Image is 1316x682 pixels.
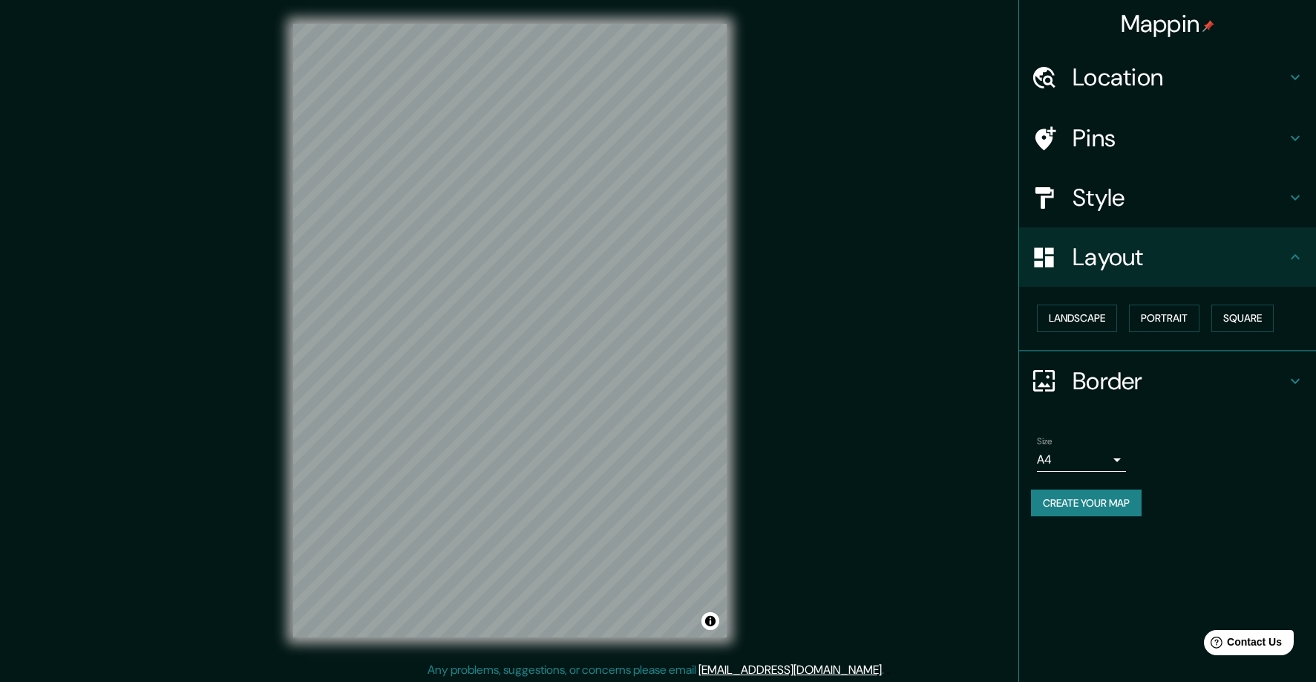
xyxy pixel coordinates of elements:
h4: Mappin [1121,9,1215,39]
a: [EMAIL_ADDRESS][DOMAIN_NAME] [698,662,882,678]
h4: Layout [1073,242,1286,272]
button: Toggle attribution [701,612,719,630]
div: Border [1019,351,1316,411]
p: Any problems, suggestions, or concerns please email . [428,661,884,679]
iframe: Help widget launcher [1184,624,1300,666]
button: Portrait [1129,305,1199,332]
button: Square [1211,305,1274,332]
canvas: Map [293,24,727,637]
div: . [886,661,889,679]
div: . [884,661,886,679]
h4: Style [1073,183,1286,212]
div: Location [1019,48,1316,107]
button: Landscape [1037,305,1117,332]
div: Pins [1019,108,1316,168]
div: Layout [1019,227,1316,287]
h4: Border [1073,366,1286,396]
h4: Pins [1073,123,1286,153]
label: Size [1037,435,1053,447]
div: A4 [1037,448,1126,472]
button: Create your map [1031,490,1142,517]
h4: Location [1073,62,1286,92]
div: Style [1019,168,1316,227]
img: pin-icon.png [1202,20,1214,32]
